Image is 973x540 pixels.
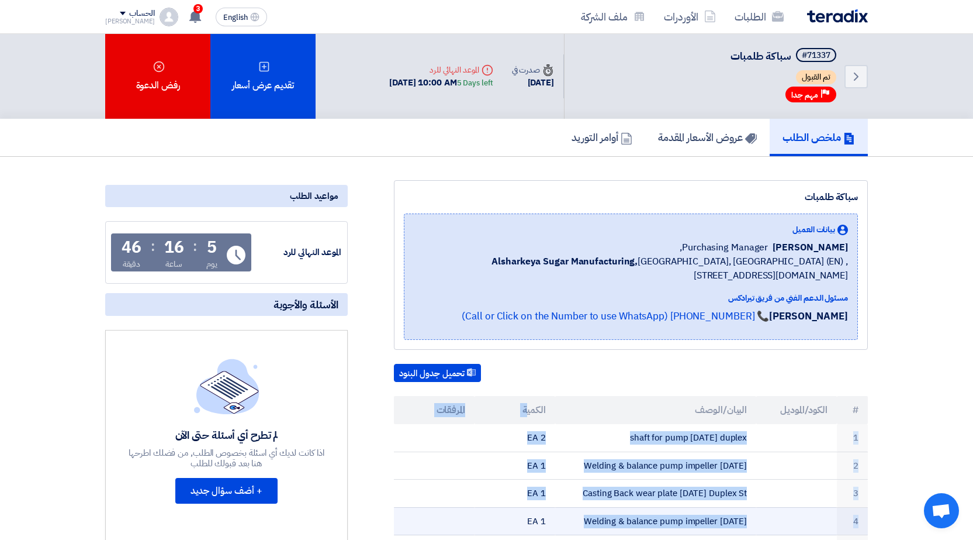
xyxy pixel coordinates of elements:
[164,239,184,256] div: 16
[404,190,858,204] div: سباكة طلمبات
[730,48,791,64] span: سباكة طلمبات
[160,8,178,26] img: profile_test.png
[210,34,316,119] div: تقديم عرض أسعار
[837,452,868,480] td: 2
[207,239,217,256] div: 5
[475,452,555,480] td: 1 EA
[837,396,868,424] th: #
[105,18,155,25] div: [PERSON_NAME]
[394,396,475,424] th: المرفقات
[782,130,855,144] h5: ملخص الطلب
[194,359,259,414] img: empty_state_list.svg
[792,223,835,236] span: بيانات العميل
[105,185,348,207] div: مواعيد الطلب
[165,258,182,270] div: ساعة
[555,480,757,508] td: Casting Back wear plate [DATE] Duplex St
[655,3,725,30] a: الأوردرات
[462,309,769,324] a: 📞 [PHONE_NUMBER] (Call or Click on the Number to use WhatsApp)
[475,480,555,508] td: 1 EA
[175,478,278,504] button: + أضف سؤال جديد
[193,4,203,13] span: 3
[572,3,655,30] a: ملف الشركة
[725,3,793,30] a: الطلبات
[645,119,770,156] a: عروض الأسعار المقدمة
[837,424,868,452] td: 1
[791,90,818,101] span: مهم جدا
[223,13,248,22] span: English
[389,64,493,76] div: الموعد النهائي للرد
[394,364,481,383] button: تحميل جدول البنود
[216,8,267,26] button: English
[475,396,555,424] th: الكمية
[475,424,555,452] td: 2 EA
[273,298,338,311] span: الأسئلة والأجوبة
[769,309,848,324] strong: [PERSON_NAME]
[807,9,868,23] img: Teradix logo
[658,130,757,144] h5: عروض الأسعار المقدمة
[572,130,632,144] h5: أوامر التوريد
[414,254,848,283] span: [GEOGRAPHIC_DATA], [GEOGRAPHIC_DATA] (EN) ,[STREET_ADDRESS][DOMAIN_NAME]
[206,258,217,270] div: يوم
[254,246,341,259] div: الموعد النهائي للرد
[475,507,555,535] td: 1 EA
[730,48,839,64] h5: سباكة طلمبات
[105,34,210,119] div: رفض الدعوة
[414,292,848,304] div: مسئول الدعم الفني من فريق تيرادكس
[491,254,638,269] b: Alsharkeya Sugar Manufacturing,
[555,424,757,452] td: shaft for pump [DATE] duplex
[802,51,830,60] div: #71337
[389,76,493,90] div: [DATE] 10:00 AM
[129,9,154,19] div: الحساب
[837,480,868,508] td: 3
[512,64,554,76] div: صدرت في
[122,239,141,256] div: 46
[924,493,959,528] div: دردشة مفتوحة
[555,507,757,535] td: Welding & balance pump impeller [DATE]
[559,119,645,156] a: أوامر التوريد
[127,448,326,469] div: اذا كانت لديك أي اسئلة بخصوص الطلب, من فضلك اطرحها هنا بعد قبولك للطلب
[123,258,141,270] div: دقيقة
[127,428,326,442] div: لم تطرح أي أسئلة حتى الآن
[680,240,768,254] span: Purchasing Manager,
[796,70,836,84] span: تم القبول
[773,240,848,254] span: [PERSON_NAME]
[151,236,155,257] div: :
[555,452,757,480] td: Welding & balance pump impeller [DATE]
[512,76,554,90] div: [DATE]
[837,507,868,535] td: 4
[193,236,197,257] div: :
[770,119,868,156] a: ملخص الطلب
[555,396,757,424] th: البيان/الوصف
[457,77,493,89] div: 5 Days left
[756,396,837,424] th: الكود/الموديل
